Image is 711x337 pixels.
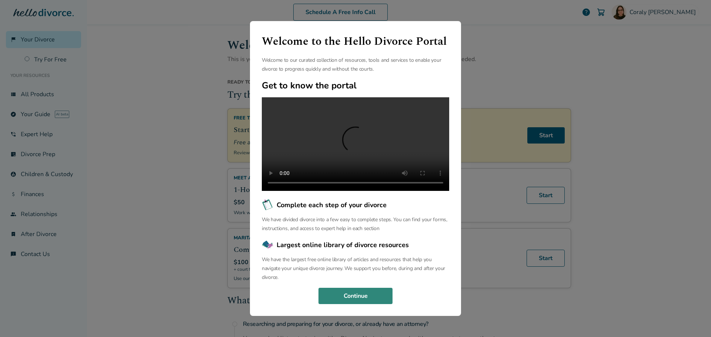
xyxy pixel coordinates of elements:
[262,215,449,233] p: We have divided divorce into a few easy to complete steps. You can find your forms, instructions,...
[674,301,711,337] iframe: Chat Widget
[262,255,449,282] p: We have the largest free online library of articles and resources that help you navigate your uni...
[277,200,387,210] span: Complete each step of your divorce
[262,56,449,74] p: Welcome to our curated collection of resources, tools and services to enable your divorce to prog...
[318,288,393,304] button: Continue
[262,33,449,50] h1: Welcome to the Hello Divorce Portal
[277,240,409,250] span: Largest online library of divorce resources
[262,199,274,211] img: Complete each step of your divorce
[262,80,449,91] h2: Get to know the portal
[262,239,274,251] img: Largest online library of divorce resources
